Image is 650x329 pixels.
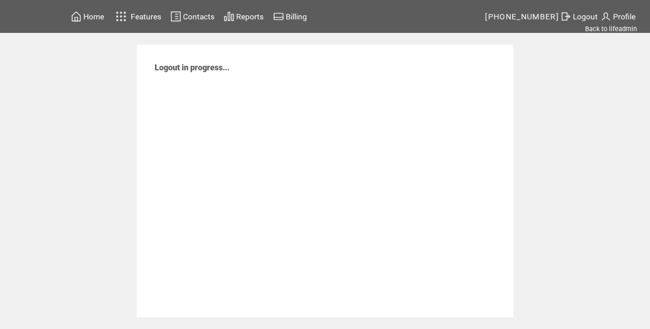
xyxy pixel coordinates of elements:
span: [PHONE_NUMBER] [485,12,559,21]
a: Logout [559,9,599,23]
a: Reports [222,9,265,23]
span: Home [83,12,104,21]
img: exit.svg [560,11,571,22]
img: home.svg [71,11,82,22]
img: features.svg [113,9,129,24]
img: profile.svg [600,11,611,22]
span: Logout [573,12,598,21]
img: chart.svg [224,11,234,22]
a: Features [112,8,163,25]
span: Profile [613,12,636,21]
img: contacts.svg [170,11,181,22]
a: Back to lifeadmin [585,25,637,33]
a: Home [69,9,105,23]
span: Features [131,12,161,21]
span: Contacts [183,12,215,21]
span: Billing [286,12,307,21]
a: Profile [599,9,637,23]
a: Contacts [169,9,216,23]
span: Reports [236,12,264,21]
a: Billing [272,9,308,23]
span: Logout in progress... [155,63,229,72]
img: creidtcard.svg [273,11,284,22]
